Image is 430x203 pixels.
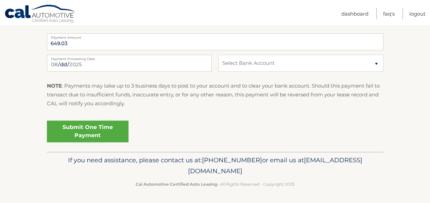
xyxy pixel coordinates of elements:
label: Payment Processing Date [47,55,212,60]
p: - All Rights Reserved - Copyright 2025 [51,181,379,188]
a: Cal Automotive [4,4,76,24]
a: Submit One Time Payment [47,121,128,142]
input: Payment Date [47,55,212,72]
span: [EMAIL_ADDRESS][DOMAIN_NAME] [188,156,362,175]
a: Logout [409,8,426,19]
p: If you need assistance, please contact us at: or email us at [51,155,379,177]
span: [PHONE_NUMBER] [202,156,262,164]
p: : Payments may take up to 3 business days to post to your account and to clear your bank account.... [47,81,383,108]
a: FAQ's [383,8,395,19]
label: Payment Amount [47,33,383,39]
strong: Cal Automotive Certified Auto Leasing [136,182,217,187]
a: Dashboard [341,8,368,19]
input: Payment Amount [47,33,383,50]
strong: NOTE [47,82,62,89]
